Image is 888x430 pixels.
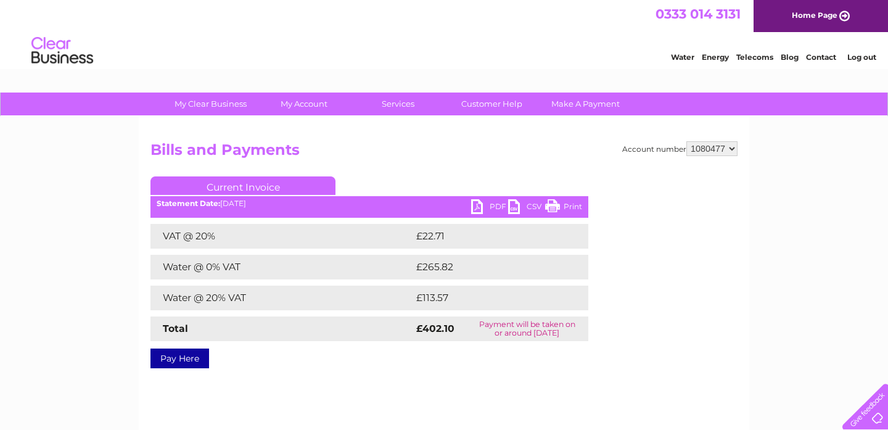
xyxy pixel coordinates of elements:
[466,316,588,341] td: Payment will be taken on or around [DATE]
[535,93,636,115] a: Make A Payment
[150,199,588,208] div: [DATE]
[347,93,449,115] a: Services
[416,323,454,334] strong: £402.10
[413,224,562,249] td: £22.71
[413,255,567,279] td: £265.82
[508,199,545,217] a: CSV
[781,52,799,62] a: Blog
[253,93,355,115] a: My Account
[806,52,836,62] a: Contact
[656,6,741,22] a: 0333 014 3131
[150,349,209,368] a: Pay Here
[545,199,582,217] a: Print
[150,141,738,165] h2: Bills and Payments
[671,52,694,62] a: Water
[150,286,413,310] td: Water @ 20% VAT
[471,199,508,217] a: PDF
[157,199,220,208] b: Statement Date:
[847,52,876,62] a: Log out
[150,224,413,249] td: VAT @ 20%
[736,52,773,62] a: Telecoms
[160,93,261,115] a: My Clear Business
[702,52,729,62] a: Energy
[413,286,564,310] td: £113.57
[150,255,413,279] td: Water @ 0% VAT
[441,93,543,115] a: Customer Help
[622,141,738,156] div: Account number
[163,323,188,334] strong: Total
[150,176,335,195] a: Current Invoice
[31,32,94,70] img: logo.png
[154,7,736,60] div: Clear Business is a trading name of Verastar Limited (registered in [GEOGRAPHIC_DATA] No. 3667643...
